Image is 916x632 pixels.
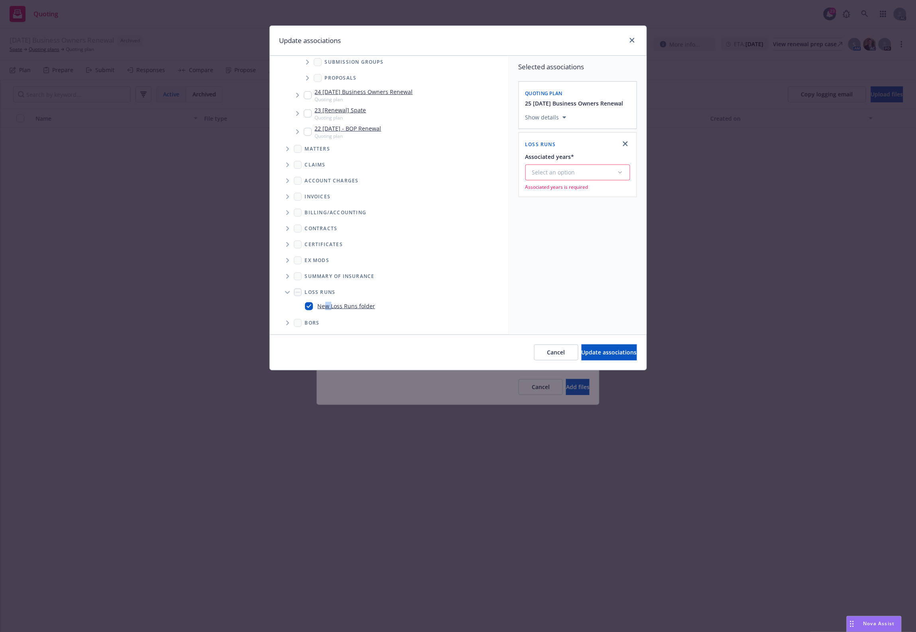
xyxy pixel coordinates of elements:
span: Proposals [325,76,357,80]
span: Matters [305,147,330,151]
button: Nova Assist [847,616,902,632]
button: Cancel [534,344,578,360]
span: Contracts [305,226,338,231]
div: Drag to move [847,616,857,632]
span: Summary of insurance [305,274,375,279]
span: Billing/Accounting [305,210,367,215]
span: Submission groups [325,60,383,65]
a: 23 [Renewal] Spate [315,106,366,114]
span: Ex Mods [305,258,329,263]
a: 22 [DATE] - BOP Renewal [315,124,381,133]
span: Quoting plan [315,114,366,121]
span: Selected associations [519,62,637,72]
span: BORs [305,321,320,325]
span: Loss Runs [525,141,556,148]
a: 24 [DATE] Business Owners Renewal [315,88,413,96]
span: Associated years* [525,153,574,160]
button: 25 [DATE] Business Owners Renewal [525,99,623,108]
button: Update associations [582,344,637,360]
span: Invoices [305,194,331,199]
span: Loss Runs [305,290,336,295]
span: Quoting plan [315,133,381,139]
button: Show details [522,113,570,122]
span: Nova Assist [863,620,895,627]
span: Quoting plan [315,96,413,103]
span: Update associations [582,348,637,356]
span: Cancel [547,348,565,356]
span: Associated years is required [525,184,630,190]
span: Claims [305,162,326,167]
span: Account charges [305,178,359,183]
span: Quoting plan [525,90,563,97]
div: Select an option [532,168,617,176]
span: Certificates [305,242,343,247]
a: New Loss Runs folder [318,302,375,310]
h1: Update associations [279,35,341,46]
a: close [627,35,637,45]
a: close [621,139,630,149]
div: Folder Tree Example [270,205,509,331]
